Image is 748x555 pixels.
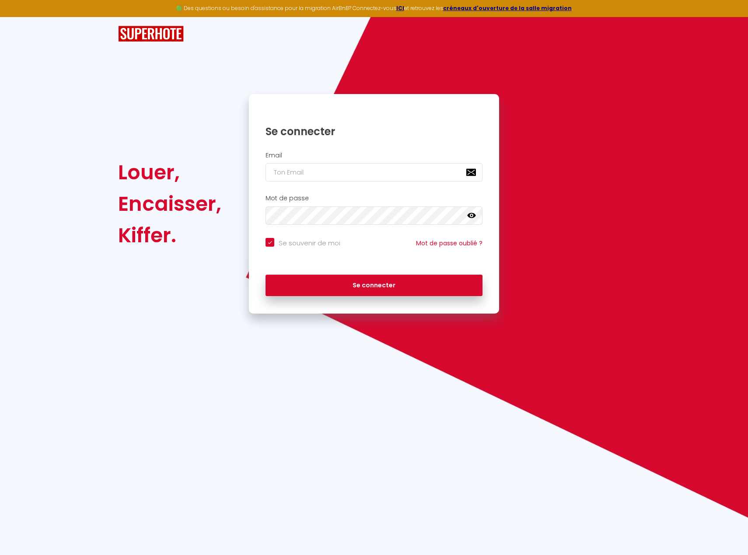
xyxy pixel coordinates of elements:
[7,3,33,30] button: Ouvrir le widget de chat LiveChat
[266,152,482,159] h2: Email
[266,275,482,297] button: Se connecter
[266,195,482,202] h2: Mot de passe
[396,4,404,12] a: ICI
[266,125,482,138] h1: Se connecter
[266,163,482,182] input: Ton Email
[118,157,221,188] div: Louer,
[118,220,221,251] div: Kiffer.
[118,26,184,42] img: SuperHote logo
[416,239,482,248] a: Mot de passe oublié ?
[443,4,572,12] a: créneaux d'ouverture de la salle migration
[118,188,221,220] div: Encaisser,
